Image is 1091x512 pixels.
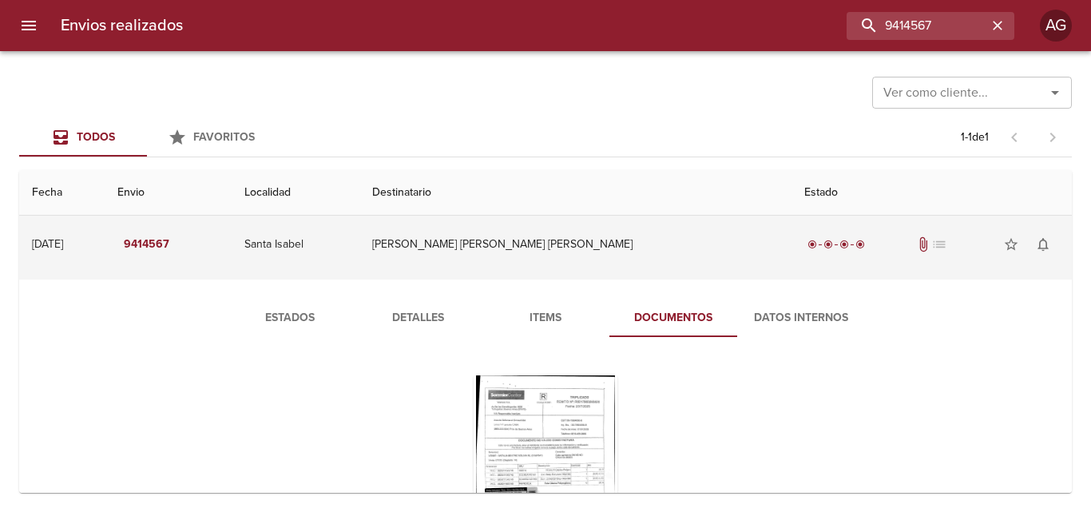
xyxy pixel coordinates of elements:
span: Pagina anterior [995,129,1033,145]
button: Activar notificaciones [1027,228,1059,260]
th: Envio [105,170,232,216]
th: Localidad [232,170,359,216]
span: Pagina siguiente [1033,118,1072,157]
span: radio_button_checked [823,240,833,249]
h6: Envios realizados [61,13,183,38]
span: Tiene documentos adjuntos [915,236,931,252]
div: Abrir información de usuario [1040,10,1072,42]
span: star_border [1003,236,1019,252]
td: Santa Isabel [232,216,359,273]
span: Detalles [363,308,472,328]
span: Documentos [619,308,728,328]
span: notifications_none [1035,236,1051,252]
button: Agregar a favoritos [995,228,1027,260]
div: Tabs detalle de guia [226,299,865,337]
button: menu [10,6,48,45]
th: Fecha [19,170,105,216]
span: Estados [236,308,344,328]
span: radio_button_checked [855,240,865,249]
div: Entregado [804,236,868,252]
div: Tabs Envios [19,118,275,157]
td: [PERSON_NAME] [PERSON_NAME] [PERSON_NAME] [359,216,791,273]
div: [DATE] [32,237,63,251]
span: Items [491,308,600,328]
input: buscar [847,12,987,40]
div: AG [1040,10,1072,42]
span: No tiene pedido asociado [931,236,947,252]
button: Abrir [1044,81,1066,104]
th: Estado [791,170,1072,216]
th: Destinatario [359,170,791,216]
span: radio_button_checked [807,240,817,249]
span: radio_button_checked [839,240,849,249]
span: Datos Internos [747,308,855,328]
span: Todos [77,130,115,144]
p: 1 - 1 de 1 [961,129,989,145]
span: Favoritos [193,130,255,144]
button: 9414567 [117,230,176,260]
em: 9414567 [124,235,169,255]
